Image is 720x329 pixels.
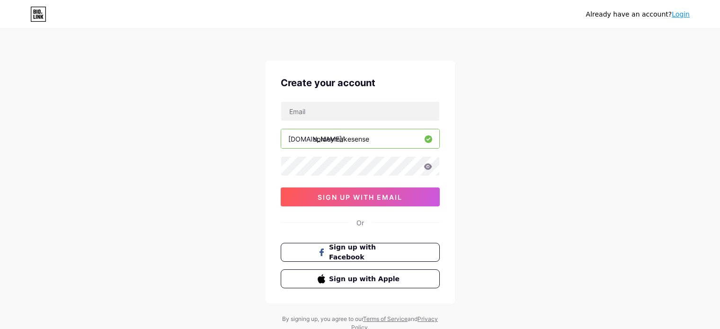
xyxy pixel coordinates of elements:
a: Terms of Service [363,315,408,322]
button: Sign up with Apple [281,269,440,288]
span: Sign up with Apple [329,274,402,284]
span: Sign up with Facebook [329,242,402,262]
div: Or [356,218,364,228]
span: sign up with email [318,193,402,201]
input: Email [281,102,439,121]
input: username [281,129,439,148]
div: Already have an account? [586,9,690,19]
div: Create your account [281,76,440,90]
button: Sign up with Facebook [281,243,440,262]
div: [DOMAIN_NAME]/ [288,134,344,144]
button: sign up with email [281,187,440,206]
a: Login [672,10,690,18]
